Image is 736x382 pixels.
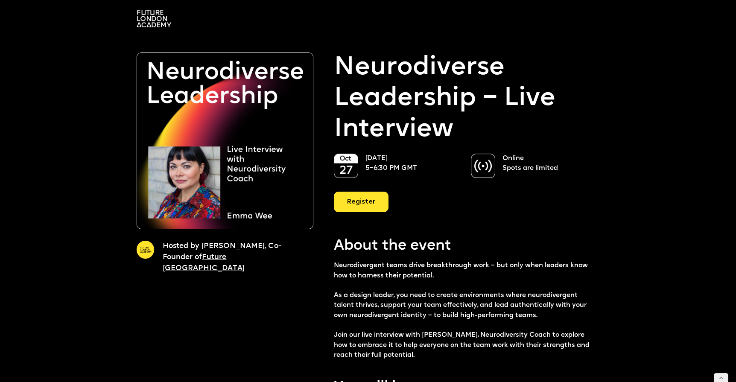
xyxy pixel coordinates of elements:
p: [DATE] 5–6:30 PM GMT [365,154,462,174]
p: Online Spots are limited [502,154,599,174]
div: Register [334,192,388,212]
a: Register [334,192,599,219]
p: Neurodiverse Leadership – Live Interview [334,52,599,145]
p: Neurodivergent teams drive breakthrough work – but only when leaders know how to harness their po... [334,261,599,360]
p: About the event [334,236,599,257]
p: Hosted by [PERSON_NAME], Co-Founder of [163,241,298,274]
a: Future [GEOGRAPHIC_DATA] [163,254,244,272]
img: A yellow circle with Future London Academy logo [137,241,154,258]
img: A logo saying in 3 lines: Future London Academy [137,10,171,27]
